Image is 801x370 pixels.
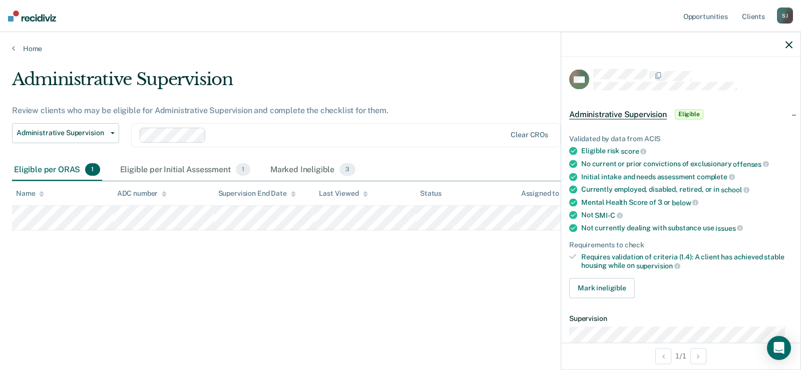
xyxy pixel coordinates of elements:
div: Not currently dealing with substance use [581,223,792,232]
div: Clear CROs [511,131,548,139]
button: Next Opportunity [690,348,706,364]
span: Administrative Supervision [569,109,667,119]
span: supervision [636,261,680,269]
span: offenses [733,160,769,168]
div: 1 / 1 [561,342,800,369]
div: Currently employed, disabled, retired, or in [581,185,792,194]
div: Assigned to [521,189,568,198]
div: Eligible per Initial Assessment [118,159,252,181]
span: complete [697,173,735,181]
span: SMI-C [595,211,622,219]
div: Administrative SupervisionEligible [561,98,800,130]
div: Status [420,189,442,198]
span: issues [715,224,743,232]
div: Initial intake and needs assessment [581,172,792,181]
div: ADC number [117,189,167,198]
button: Mark ineligible [569,278,635,298]
img: Recidiviz [8,11,56,22]
div: Requirements to check [569,240,792,249]
span: below [672,198,698,206]
button: Previous Opportunity [655,348,671,364]
div: No current or prior convictions of exclusionary [581,159,792,168]
div: Eligible risk [581,147,792,156]
div: Review clients who may be eligible for Administrative Supervision and complete the checklist for ... [12,106,613,115]
div: Validated by data from ACIS [569,134,792,143]
div: Name [16,189,44,198]
div: Last Viewed [319,189,367,198]
span: score [621,147,646,155]
dt: Supervision [569,314,792,322]
div: Supervision End Date [218,189,296,198]
div: Mental Health Score of 3 or [581,198,792,207]
div: S J [777,8,793,24]
div: Not [581,211,792,220]
div: Marked Ineligible [268,159,358,181]
span: 1 [236,163,250,176]
a: Home [12,44,789,53]
span: 1 [85,163,100,176]
span: Administrative Supervision [17,129,107,137]
span: Eligible [675,109,703,119]
div: Requires validation of criteria (1.4): A client has achieved stable housing while on [581,253,792,270]
span: 3 [339,163,355,176]
div: Open Intercom Messenger [767,336,791,360]
div: Administrative Supervision [12,69,613,98]
div: Eligible per ORAS [12,159,102,181]
span: school [721,185,749,193]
